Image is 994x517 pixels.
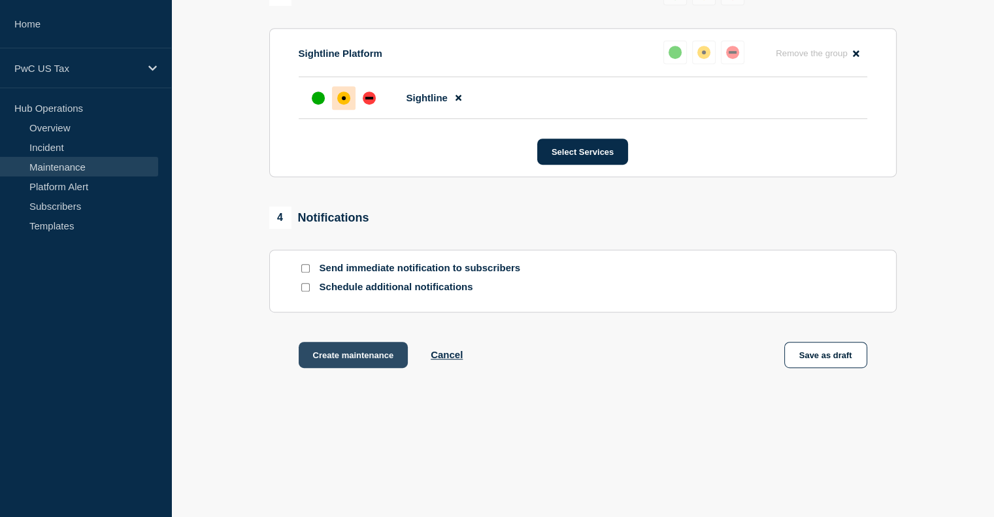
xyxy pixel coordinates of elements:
p: Send immediate notification to subscribers [320,262,529,275]
div: affected [337,92,350,105]
span: Remove the group [776,48,848,58]
button: Create maintenance [299,342,408,368]
div: down [726,46,739,59]
p: Sightline Platform [299,48,382,59]
input: Schedule additional notifications [301,283,310,292]
span: Sightline [406,92,448,103]
button: Remove the group [768,41,867,66]
button: down [721,41,744,64]
input: Send immediate notification to subscribers [301,264,310,273]
div: up [312,92,325,105]
button: up [663,41,687,64]
div: up [669,46,682,59]
button: Cancel [431,349,463,360]
p: PwC US Tax [14,63,140,74]
div: down [363,92,376,105]
button: Select Services [537,139,628,165]
span: 4 [269,207,291,229]
button: affected [692,41,716,64]
button: Save as draft [784,342,867,368]
div: affected [697,46,710,59]
p: Schedule additional notifications [320,281,529,293]
div: Notifications [269,207,369,229]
